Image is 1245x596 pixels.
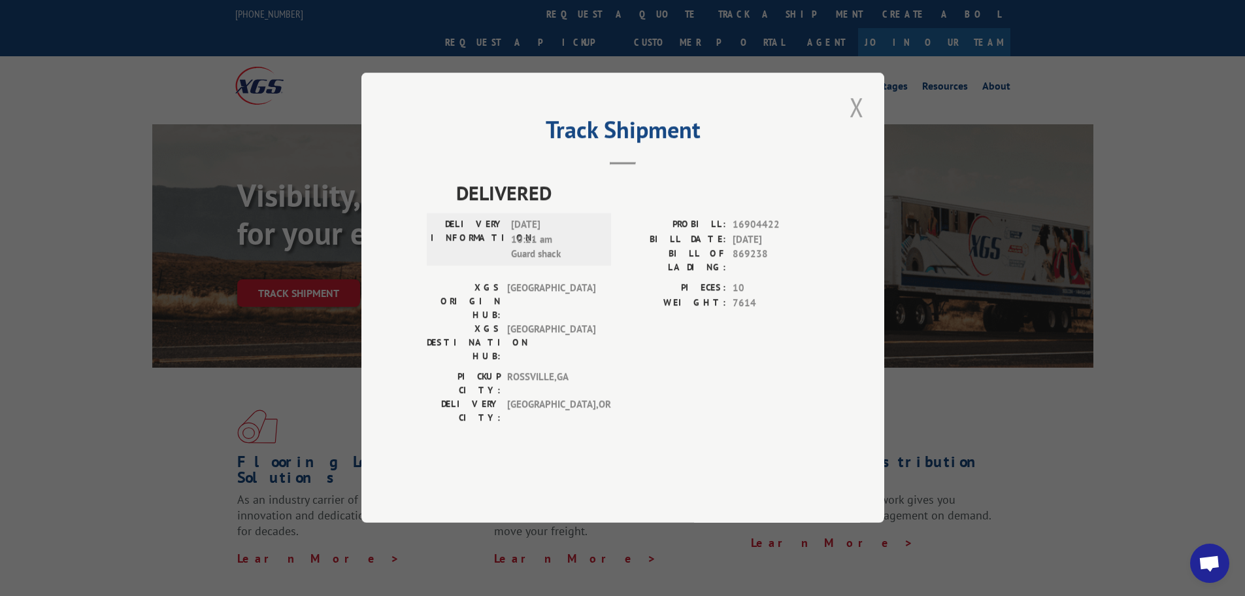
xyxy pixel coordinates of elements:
[507,323,595,364] span: [GEOGRAPHIC_DATA]
[427,370,501,398] label: PICKUP CITY:
[623,296,726,311] label: WEIGHT:
[456,179,819,208] span: DELIVERED
[427,120,819,145] h2: Track Shipment
[623,218,726,233] label: PROBILL:
[733,281,819,296] span: 10
[1190,544,1229,583] a: Open chat
[507,281,595,323] span: [GEOGRAPHIC_DATA]
[427,281,501,323] label: XGS ORIGIN HUB:
[511,218,599,262] span: [DATE] 10:21 am Guard shack
[733,296,819,311] span: 7614
[431,218,505,262] label: DELIVERY INFORMATION:
[623,232,726,247] label: BILL DATE:
[623,247,726,275] label: BILL OF LADING:
[733,247,819,275] span: 869238
[507,398,595,425] span: [GEOGRAPHIC_DATA] , OR
[733,218,819,233] span: 16904422
[623,281,726,296] label: PIECES:
[733,232,819,247] span: [DATE]
[427,323,501,364] label: XGS DESTINATION HUB:
[427,398,501,425] label: DELIVERY CITY:
[507,370,595,398] span: ROSSVILLE , GA
[846,89,868,125] button: Close modal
